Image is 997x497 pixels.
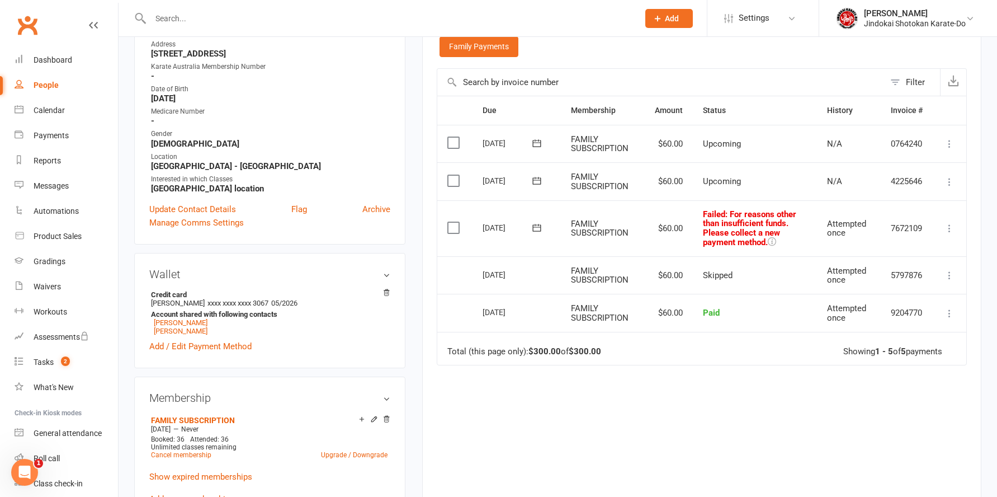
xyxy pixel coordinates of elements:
div: Interested in which Classes [151,174,390,185]
span: Upcoming [703,139,741,149]
div: Filter [906,76,925,89]
div: Jindokai Shotokan Karate-Do [864,18,966,29]
th: Invoice # [881,96,933,125]
strong: Account shared with following contacts [151,310,385,318]
span: Settings [739,6,769,31]
div: Karate Australia Membership Number [151,62,390,72]
a: Update Contact Details [149,203,236,216]
iframe: Intercom live chat [11,459,38,486]
th: History [817,96,881,125]
span: Upcoming [703,176,741,186]
a: Dashboard [15,48,118,73]
a: Flag [291,203,307,216]
a: Product Sales [15,224,118,249]
a: FAMILY SUBSCRIPTION [151,416,235,425]
div: Address [151,39,390,50]
a: Add / Edit Payment Method [149,340,252,353]
span: Attended: 36 [190,435,229,443]
td: $60.00 [645,256,693,294]
a: Class kiosk mode [15,471,118,496]
div: Automations [34,207,79,215]
a: Assessments [15,325,118,350]
strong: $300.00 [528,346,561,357]
span: 2 [61,357,70,366]
th: Membership [561,96,645,125]
td: 7672109 [881,200,933,256]
td: $60.00 [645,162,693,200]
strong: Credit card [151,290,385,299]
div: Showing of payments [843,347,942,357]
div: [DATE] [483,303,534,321]
span: [DATE] [151,425,171,433]
h3: Membership [149,392,390,404]
span: Attempted once [827,266,866,285]
h3: Wallet [149,268,390,280]
input: Search... [147,11,631,26]
a: Reports [15,148,118,174]
strong: $300.00 [569,346,601,357]
a: Messages [15,174,118,199]
span: Unlimited classes remaining [151,443,237,451]
div: Total (this page only): of [447,347,601,357]
a: [PERSON_NAME] [154,327,207,335]
strong: [GEOGRAPHIC_DATA] - [GEOGRAPHIC_DATA] [151,161,390,171]
div: Payments [34,131,69,140]
span: Never [181,425,199,433]
span: Attempted once [827,303,866,323]
strong: [GEOGRAPHIC_DATA] location [151,184,390,194]
a: What's New [15,375,118,400]
a: [PERSON_NAME] [154,318,207,327]
a: People [15,73,118,98]
a: Cancel membership [151,451,211,459]
th: Amount [645,96,693,125]
div: Messages [34,181,69,190]
a: Archive [362,203,390,216]
span: xxxx xxxx xxxx 3067 [207,299,268,307]
div: Roll call [34,454,60,463]
div: — [148,425,390,434]
li: [PERSON_NAME] [149,289,390,337]
span: FAMILY SUBSCRIPTION [571,303,629,323]
td: $60.00 [645,125,693,163]
span: N/A [827,139,842,149]
a: Payments [15,123,118,148]
a: Manage Comms Settings [149,216,244,229]
div: [DATE] [483,172,534,189]
div: Location [151,152,390,162]
a: Family Payments [440,36,518,57]
strong: - [151,116,390,126]
div: People [34,81,59,90]
button: Add [645,9,693,28]
div: [DATE] [483,134,534,152]
strong: - [151,71,390,81]
div: Waivers [34,282,61,291]
td: 4225646 [881,162,933,200]
span: 05/2026 [271,299,297,307]
span: 1 [34,459,43,468]
a: Automations [15,199,118,224]
span: FAMILY SUBSCRIPTION [571,134,629,154]
div: [DATE] [483,266,534,283]
th: Status [693,96,817,125]
span: Add [665,14,679,23]
td: 5797876 [881,256,933,294]
a: Waivers [15,274,118,299]
span: Attempted once [827,219,866,238]
span: FAMILY SUBSCRIPTION [571,219,629,238]
strong: [DEMOGRAPHIC_DATA] [151,139,390,149]
a: Upgrade / Downgrade [321,451,388,459]
div: Workouts [34,307,67,316]
span: Booked: 36 [151,435,185,443]
div: Date of Birth [151,84,390,95]
a: Clubworx [13,11,41,39]
div: [PERSON_NAME] [864,8,966,18]
strong: 5 [901,346,906,357]
strong: [DATE] [151,93,390,104]
a: Show expired memberships [149,472,252,482]
a: Tasks 2 [15,350,118,375]
div: Reports [34,156,61,165]
div: Gradings [34,257,65,266]
input: Search by invoice number [437,69,885,96]
div: Tasks [34,358,54,367]
div: Medicare Number [151,106,390,117]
